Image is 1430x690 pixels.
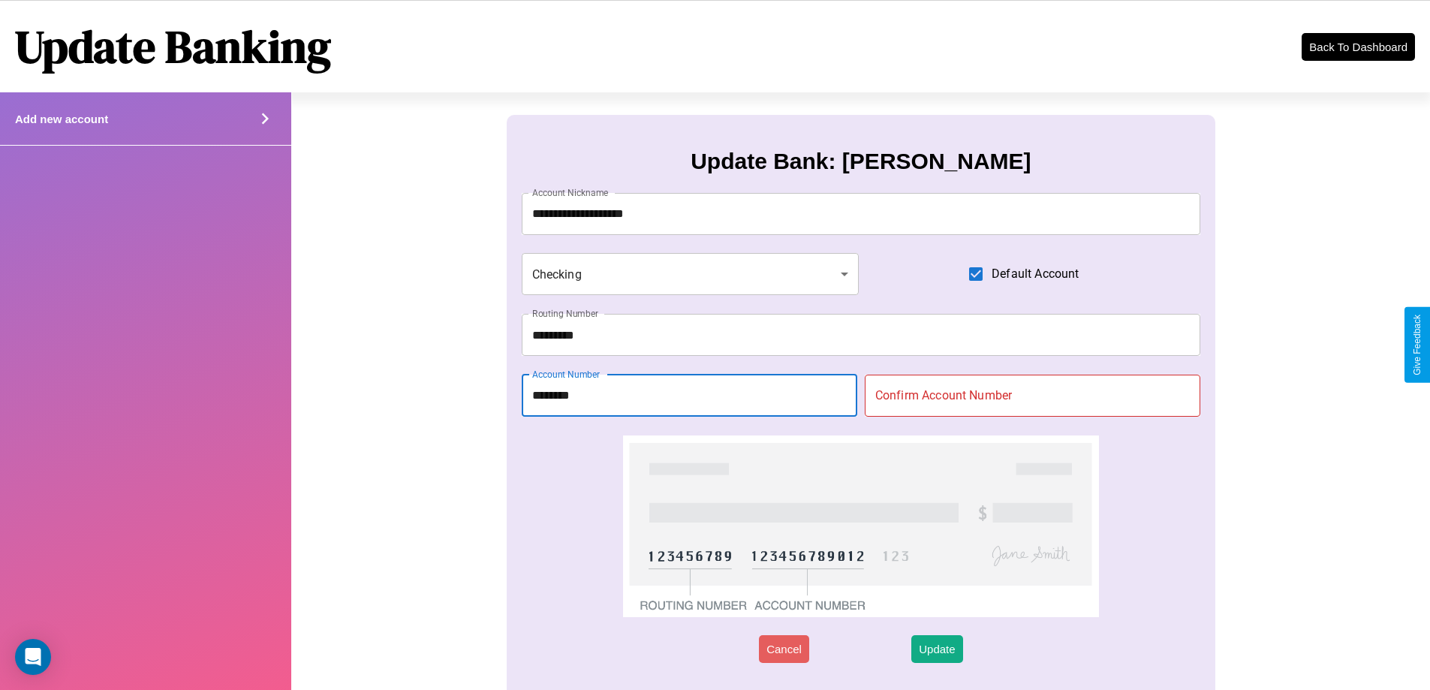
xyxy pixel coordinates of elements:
h1: Update Banking [15,16,331,77]
span: Default Account [992,265,1079,283]
div: Checking [522,253,860,295]
label: Routing Number [532,307,598,320]
h4: Add new account [15,113,108,125]
img: check [623,435,1098,617]
button: Update [911,635,962,663]
button: Back To Dashboard [1302,33,1415,61]
div: Give Feedback [1412,315,1422,375]
button: Cancel [759,635,809,663]
div: Open Intercom Messenger [15,639,51,675]
label: Account Number [532,368,600,381]
label: Account Nickname [532,186,609,199]
h3: Update Bank: [PERSON_NAME] [691,149,1031,174]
